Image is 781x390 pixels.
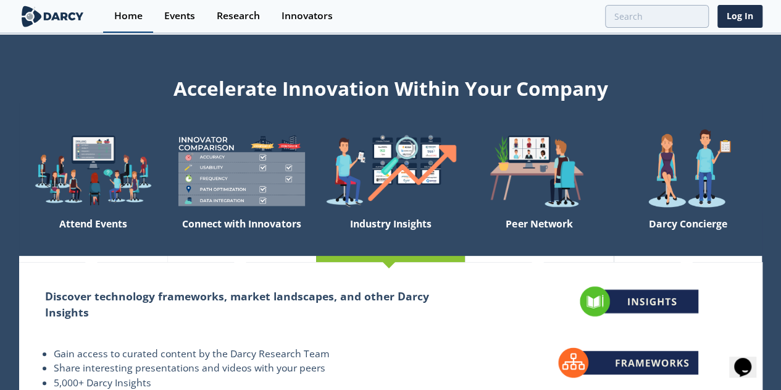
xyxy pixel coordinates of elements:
[465,129,614,212] img: welcome-attend-b816887fc24c32c29d1763c6e0ddb6e6.png
[19,129,168,212] img: welcome-explore-560578ff38cea7c86bcfe544b5e45342.png
[19,69,762,103] div: Accelerate Innovation Within Your Company
[614,213,762,256] div: Darcy Concierge
[167,213,316,256] div: Connect with Innovators
[114,11,143,21] div: Home
[19,6,86,27] img: logo-wide.svg
[605,5,709,28] input: Advanced Search
[164,11,195,21] div: Events
[45,288,439,321] h2: Discover technology frameworks, market landscapes, and other Darcy Insights
[316,213,465,256] div: Industry Insights
[614,129,762,212] img: welcome-concierge-wide-20dccca83e9cbdbb601deee24fb8df72.png
[167,129,316,212] img: welcome-compare-1b687586299da8f117b7ac84fd957760.png
[465,213,614,256] div: Peer Network
[282,11,333,21] div: Innovators
[729,341,769,378] iframe: chat widget
[217,11,260,21] div: Research
[54,361,439,376] li: Share interesting presentations and videos with your peers
[54,347,439,362] li: Gain access to curated content by the Darcy Research Team
[717,5,762,28] a: Log In
[19,213,168,256] div: Attend Events
[316,129,465,212] img: welcome-find-a12191a34a96034fcac36f4ff4d37733.png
